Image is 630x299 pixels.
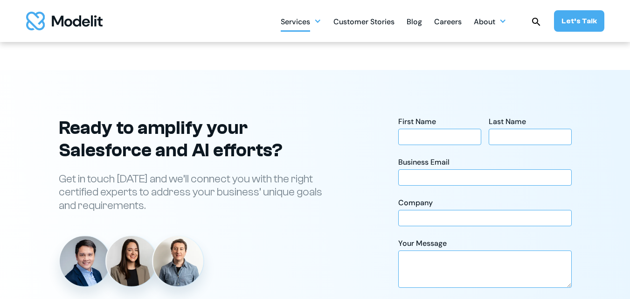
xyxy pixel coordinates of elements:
[281,14,310,32] div: Services
[489,117,572,127] div: Last Name
[59,173,334,213] p: Get in touch [DATE] and we’ll connect you with the right certified experts to address your busine...
[26,12,103,30] a: home
[59,117,334,161] h2: Ready to amplify your Salesforce and AI efforts?
[281,12,321,30] div: Services
[153,236,203,286] img: Diego Febles
[561,16,597,26] div: Let’s Talk
[398,198,572,208] div: Company
[434,12,462,30] a: Careers
[474,12,506,30] div: About
[60,236,110,286] img: Danny Tang
[407,12,422,30] a: Blog
[474,14,495,32] div: About
[398,238,572,249] div: Your Message
[398,117,481,127] div: First Name
[434,14,462,32] div: Careers
[407,14,422,32] div: Blog
[398,157,572,167] div: Business Email
[26,12,103,30] img: modelit logo
[554,10,604,32] a: Let’s Talk
[106,236,157,286] img: Angelica Buffa
[333,12,395,30] a: Customer Stories
[333,14,395,32] div: Customer Stories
